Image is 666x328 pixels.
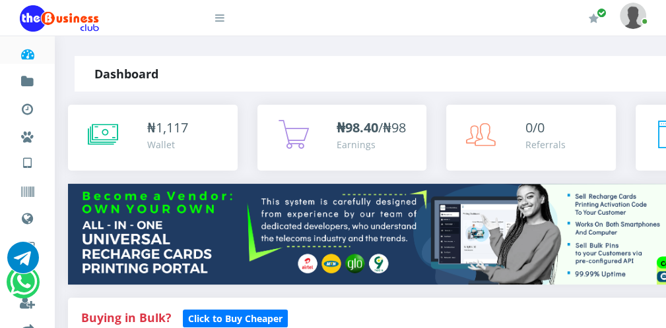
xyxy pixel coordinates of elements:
[94,66,158,82] strong: Dashboard
[337,119,378,136] b: ₦98.40
[20,229,35,261] a: Cable TV, Electricity
[50,145,160,167] a: Nigerian VTU
[257,105,427,171] a: ₦98.40/₦98 Earnings
[597,8,607,18] span: Renew/Upgrade Subscription
[337,138,406,151] div: Earnings
[20,119,35,150] a: Miscellaneous Payments
[20,200,35,233] a: Data
[20,91,35,123] a: Transactions
[20,285,35,316] a: Register a Referral
[188,312,283,325] b: Click to Buy Cheaper
[7,252,39,273] a: Chat for support
[620,3,646,28] img: User
[68,105,238,171] a: ₦1,117 Wallet
[10,276,37,298] a: Chat for support
[147,138,188,151] div: Wallet
[20,5,99,32] img: Logo
[525,119,545,136] span: 0/0
[147,118,188,138] div: ₦
[183,310,288,325] a: Click to Buy Cheaper
[525,138,566,151] div: Referrals
[20,36,35,67] a: Dashboard
[446,105,616,171] a: 0/0 Referrals
[589,13,599,24] i: Renew/Upgrade Subscription
[81,310,171,325] strong: Buying in Bulk?
[20,174,35,205] a: Vouchers
[50,164,160,186] a: International VTU
[156,119,188,136] span: 1,117
[20,63,35,95] a: Fund wallet
[20,145,35,178] a: VTU
[337,119,406,136] span: /₦98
